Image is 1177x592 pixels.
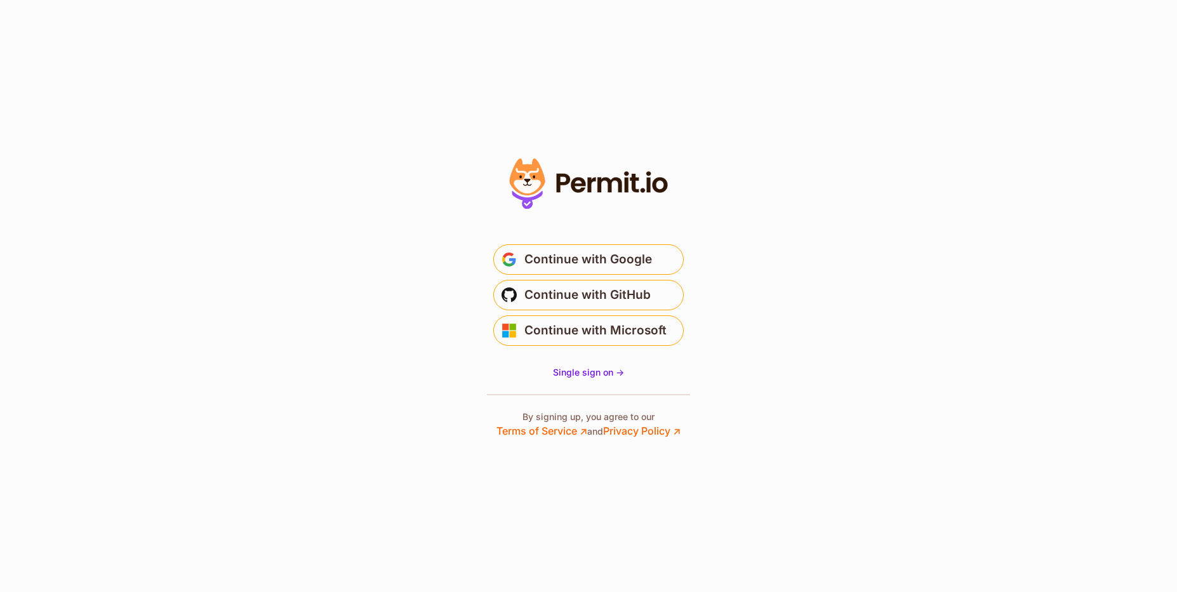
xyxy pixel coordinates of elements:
a: Terms of Service ↗ [496,424,587,437]
button: Continue with GitHub [493,280,684,310]
a: Privacy Policy ↗ [603,424,681,437]
p: By signing up, you agree to our and [496,411,681,438]
span: Continue with GitHub [524,285,651,305]
button: Continue with Google [493,244,684,275]
span: Single sign on -> [553,367,624,378]
span: Continue with Google [524,249,652,270]
button: Continue with Microsoft [493,315,684,346]
a: Single sign on -> [553,366,624,379]
span: Continue with Microsoft [524,320,667,341]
